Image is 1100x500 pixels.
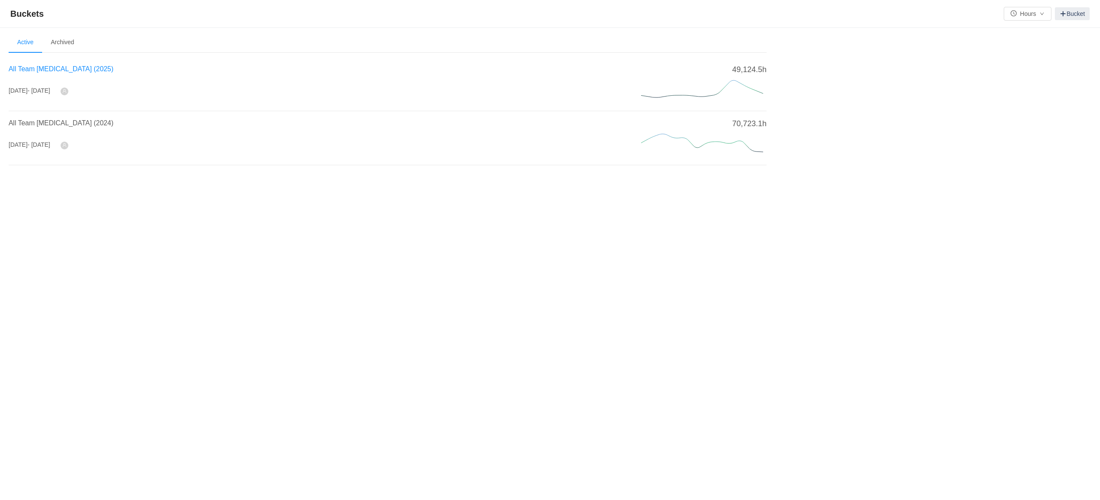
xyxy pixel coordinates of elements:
[1055,7,1090,20] a: Bucket
[27,87,50,94] span: - [DATE]
[732,64,767,76] span: 49,124.5h
[27,141,50,148] span: - [DATE]
[1004,7,1051,21] button: icon: clock-circleHoursicon: down
[9,65,113,73] a: All Team [MEDICAL_DATA] (2025)
[42,32,82,53] li: Archived
[9,119,113,127] a: All Team [MEDICAL_DATA] (2024)
[732,118,767,130] span: 70,723.1h
[9,140,50,149] div: [DATE]
[9,86,50,95] div: [DATE]
[9,32,42,53] li: Active
[62,143,67,147] i: icon: user
[10,7,49,21] span: Buckets
[62,89,67,93] i: icon: user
